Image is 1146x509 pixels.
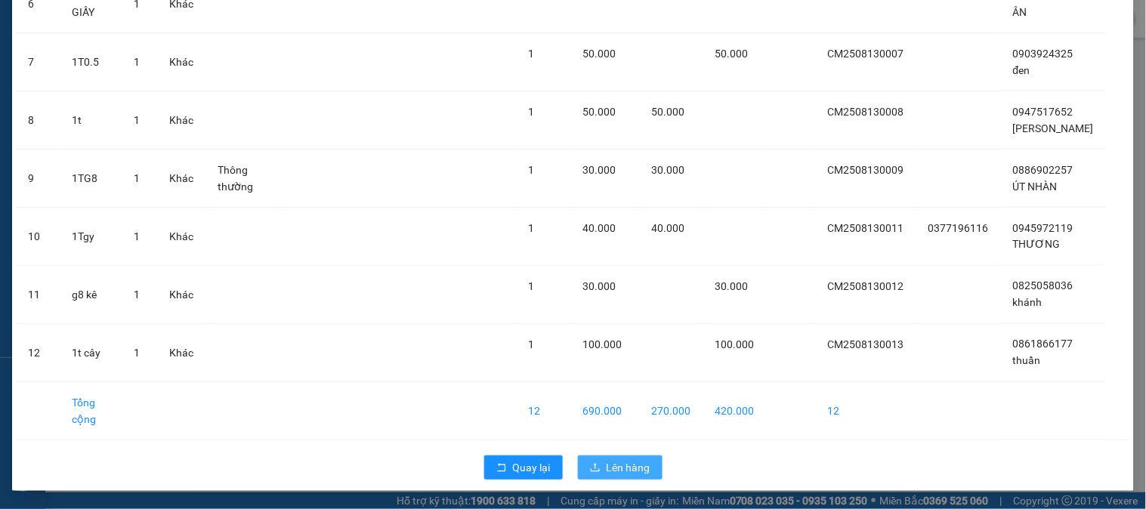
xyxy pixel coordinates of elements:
[715,280,748,292] span: 30.000
[16,208,60,266] td: 10
[715,338,754,350] span: 100.000
[158,33,206,91] td: Khác
[1013,239,1061,251] span: THƯƠNG
[19,19,94,94] img: logo.jpg
[828,48,904,60] span: CM2508130007
[583,338,622,350] span: 100.000
[1013,355,1041,367] span: thuần
[828,280,904,292] span: CM2508130012
[60,91,122,150] td: 1t
[16,91,60,150] td: 8
[1013,64,1030,76] span: đen
[583,48,616,60] span: 50.000
[16,33,60,91] td: 7
[1013,48,1073,60] span: 0903924325
[158,324,206,382] td: Khác
[528,280,534,292] span: 1
[134,172,140,184] span: 1
[1013,338,1073,350] span: 0861866177
[928,222,989,234] span: 0377196116
[703,382,766,440] td: 420.000
[158,266,206,324] td: Khác
[828,338,904,350] span: CM2508130013
[528,164,534,176] span: 1
[651,106,684,118] span: 50.000
[16,150,60,208] td: 9
[206,150,280,208] td: Thông thường
[60,33,122,91] td: 1T0.5
[715,48,748,60] span: 50.000
[528,222,534,234] span: 1
[16,266,60,324] td: 11
[484,455,563,480] button: rollbackQuay lại
[828,164,904,176] span: CM2508130009
[1013,180,1058,193] span: ÚT NHÀN
[1013,222,1073,234] span: 0945972119
[590,462,601,474] span: upload
[134,56,140,68] span: 1
[528,48,534,60] span: 1
[60,382,122,440] td: Tổng cộng
[583,222,616,234] span: 40.000
[141,37,632,56] li: 26 Phó Cơ Điều, Phường 12
[1013,280,1073,292] span: 0825058036
[516,382,570,440] td: 12
[571,382,640,440] td: 690.000
[651,222,684,234] span: 40.000
[496,462,507,474] span: rollback
[528,338,534,350] span: 1
[1013,164,1073,176] span: 0886902257
[828,222,904,234] span: CM2508130011
[158,208,206,266] td: Khác
[134,230,140,242] span: 1
[134,288,140,301] span: 1
[828,106,904,118] span: CM2508130008
[60,150,122,208] td: 1TG8
[1013,106,1073,118] span: 0947517652
[578,455,663,480] button: uploadLên hàng
[583,106,616,118] span: 50.000
[158,91,206,150] td: Khác
[19,110,212,134] b: GỬI : Bến Xe Cà Mau
[1013,122,1094,134] span: [PERSON_NAME]
[1013,297,1043,309] span: khánh
[60,266,122,324] td: g8 kê
[583,164,616,176] span: 30.000
[513,459,551,476] span: Quay lại
[60,208,122,266] td: 1Tgy
[141,56,632,75] li: Hotline: 02839552959
[1013,6,1027,18] span: ÂN
[158,150,206,208] td: Khác
[134,347,140,359] span: 1
[607,459,650,476] span: Lên hàng
[60,324,122,382] td: 1t cây
[134,114,140,126] span: 1
[583,280,616,292] span: 30.000
[639,382,703,440] td: 270.000
[651,164,684,176] span: 30.000
[528,106,534,118] span: 1
[16,324,60,382] td: 12
[816,382,916,440] td: 12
